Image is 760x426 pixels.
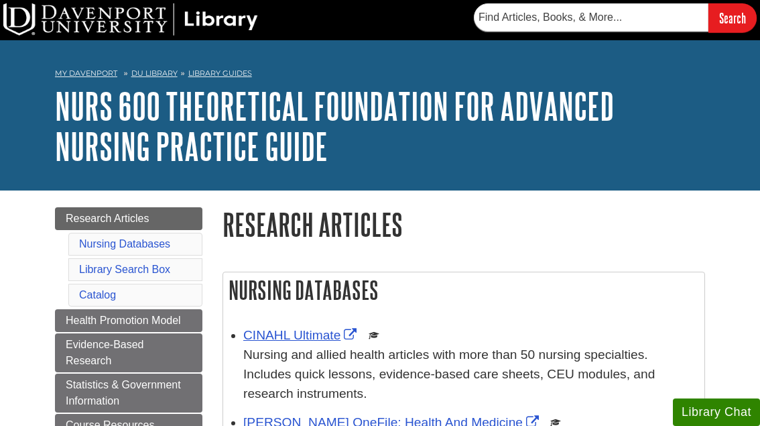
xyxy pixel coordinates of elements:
[66,213,149,224] span: Research Articles
[243,328,360,342] a: Link opens in new window
[474,3,708,32] input: Find Articles, Books, & More...
[243,345,698,403] p: Nursing and allied health articles with more than 50 nursing specialties. Includes quick lessons,...
[55,309,202,332] a: Health Promotion Model
[223,207,705,242] h1: Research Articles
[131,68,178,78] a: DU Library
[55,68,117,79] a: My Davenport
[369,330,379,341] img: Scholarly or Peer Reviewed
[474,3,757,32] form: Searches DU Library's articles, books, and more
[79,238,170,250] a: Nursing Databases
[55,333,202,372] a: Evidence-Based Research
[223,272,704,308] h2: Nursing Databases
[188,68,252,78] a: Library Guides
[66,315,181,326] span: Health Promotion Model
[3,3,258,36] img: DU Library
[66,379,181,407] span: Statistics & Government Information
[55,85,614,167] a: NURS 600 Theoretical Foundation for Advanced Nursing Practice Guide
[55,374,202,413] a: Statistics & Government Information
[66,339,144,366] span: Evidence-Based Research
[79,264,170,275] a: Library Search Box
[55,207,202,230] a: Research Articles
[55,64,705,86] nav: breadcrumb
[79,289,116,301] a: Catalog
[708,3,757,32] input: Search
[673,398,760,426] button: Library Chat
